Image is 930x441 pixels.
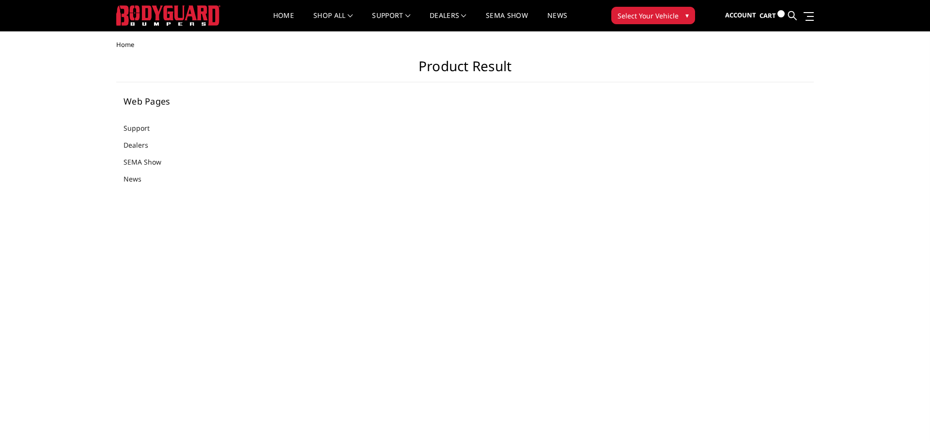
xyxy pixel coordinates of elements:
[547,12,567,31] a: News
[725,2,756,29] a: Account
[273,12,294,31] a: Home
[116,40,134,49] span: Home
[486,12,528,31] a: SEMA Show
[116,5,220,26] img: BODYGUARD BUMPERS
[685,10,689,20] span: ▾
[372,12,410,31] a: Support
[759,11,776,20] span: Cart
[124,123,162,133] a: Support
[430,12,466,31] a: Dealers
[725,11,756,19] span: Account
[124,157,173,167] a: SEMA Show
[313,12,353,31] a: shop all
[124,140,160,150] a: Dealers
[618,11,679,21] span: Select Your Vehicle
[116,58,814,82] h1: Product Result
[124,97,242,106] h5: Web Pages
[611,7,695,24] button: Select Your Vehicle
[124,174,154,184] a: News
[759,2,785,29] a: Cart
